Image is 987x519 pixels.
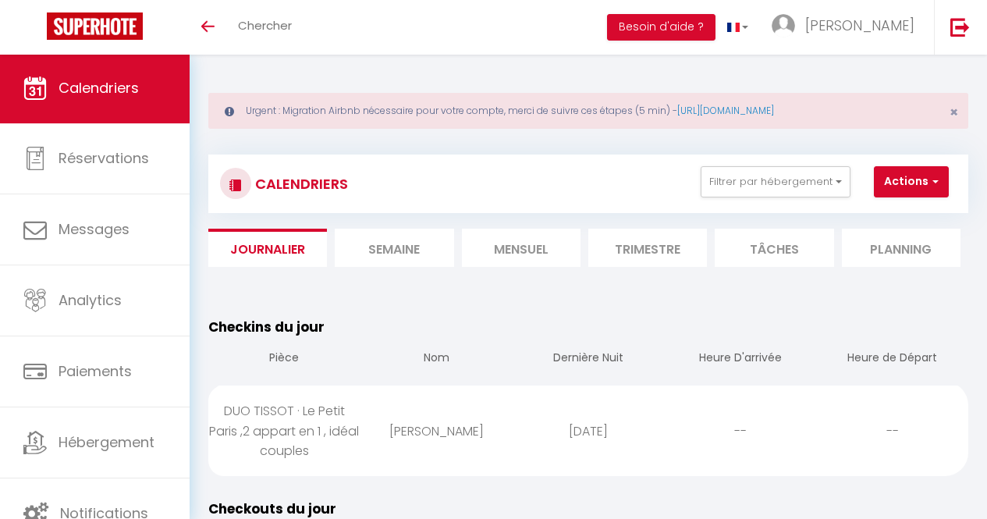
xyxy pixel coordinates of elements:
span: Calendriers [59,78,139,98]
li: Trimestre [588,229,707,267]
img: Super Booking [47,12,143,40]
span: Messages [59,219,130,239]
button: Besoin d'aide ? [607,14,715,41]
li: Tâches [715,229,833,267]
span: × [950,102,958,122]
div: [PERSON_NAME] [360,406,513,457]
th: Dernière Nuit [513,337,665,382]
div: -- [664,406,816,457]
span: Hébergement [59,432,154,452]
div: Urgent : Migration Airbnb nécessaire pour votre compte, merci de suivre ces étapes (5 min) - [208,93,968,129]
span: Paiements [59,361,132,381]
th: Heure de Départ [816,337,968,382]
th: Heure D'arrivée [664,337,816,382]
th: Nom [360,337,513,382]
div: [DATE] [513,406,665,457]
button: Close [950,105,958,119]
span: Checkouts du jour [208,499,336,518]
span: Analytics [59,290,122,310]
li: Planning [842,229,960,267]
th: Pièce [208,337,360,382]
li: Journalier [208,229,327,267]
img: ... [772,14,795,37]
span: [PERSON_NAME] [805,16,914,35]
span: Checkins du jour [208,318,325,336]
li: Semaine [335,229,453,267]
a: [URL][DOMAIN_NAME] [677,104,774,117]
button: Actions [874,166,949,197]
button: Filtrer par hébergement [701,166,850,197]
h3: CALENDRIERS [251,166,348,201]
img: logout [950,17,970,37]
span: Chercher [238,17,292,34]
span: Réservations [59,148,149,168]
div: DUO TISSOT · Le Petit Paris ,2 appart en 1 , idéal couples [208,386,360,475]
div: -- [816,406,968,457]
li: Mensuel [462,229,580,267]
